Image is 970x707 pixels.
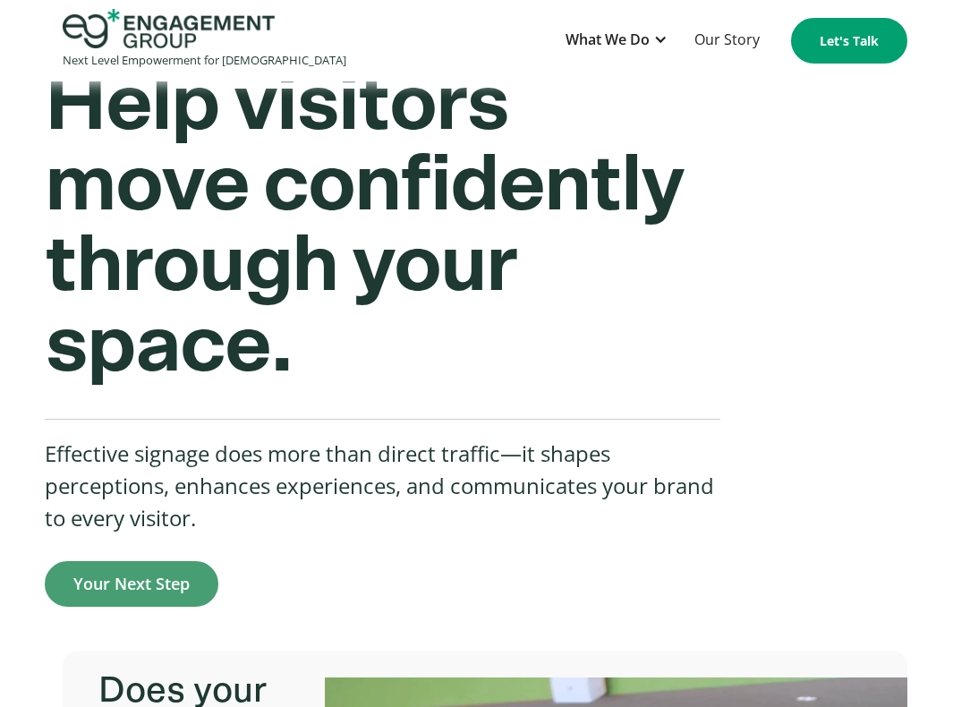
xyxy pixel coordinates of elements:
a: home [63,9,346,72]
img: Engagement Group Logo Icon [63,9,275,48]
div: What We Do [557,19,676,63]
div: Next Level Empowerment for [DEMOGRAPHIC_DATA] [63,48,346,72]
a: Our Story [685,19,769,63]
div: What We Do [566,28,650,52]
strong: Help visitors move confidently through your space. [45,64,684,387]
p: Effective signage does more than direct traffic—it shapes perceptions, enhances experiences, and ... [45,438,719,534]
a: Let's Talk [791,18,907,64]
span: Phone number [295,146,397,166]
span: Organization [295,72,384,92]
a: Your Next Step [45,561,218,607]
